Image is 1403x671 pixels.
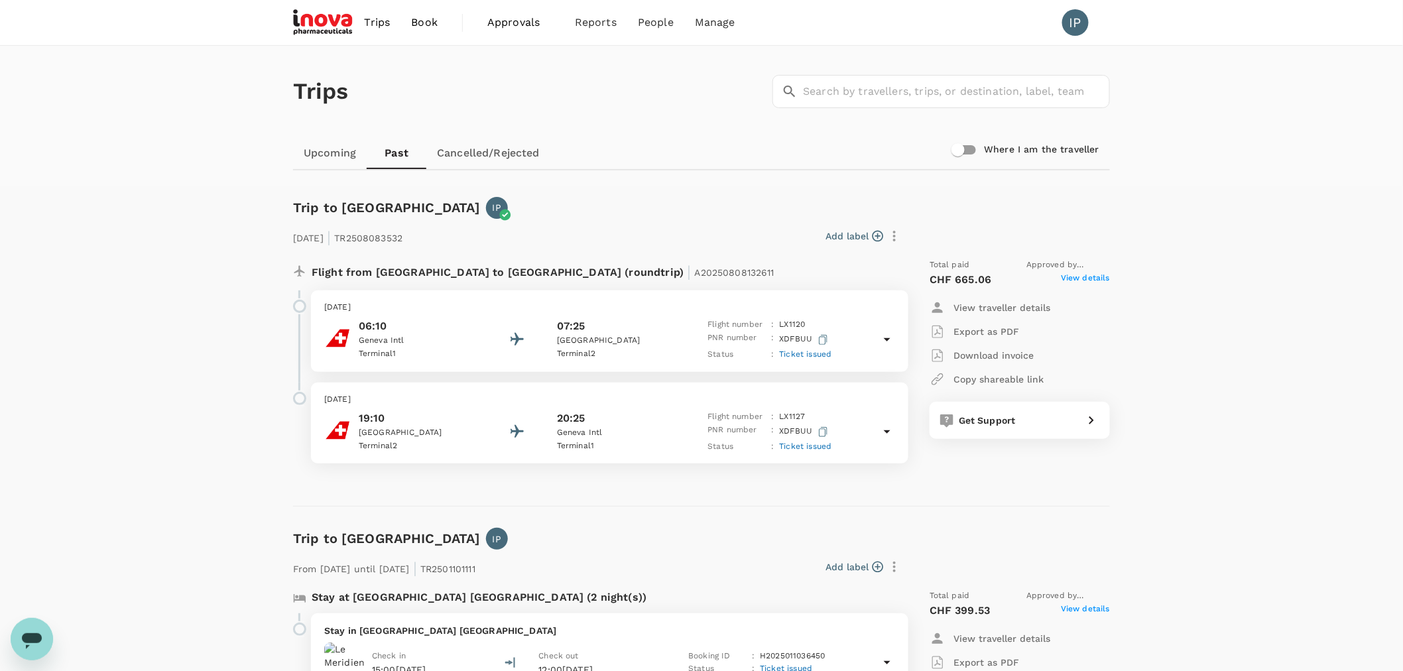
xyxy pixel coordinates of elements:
p: Status [707,440,766,454]
span: Approved by [1026,589,1110,603]
span: Ticket issued [780,442,832,451]
a: Cancelled/Rejected [426,137,550,169]
p: LX 1120 [780,318,806,332]
img: SWISS [324,325,351,351]
p: From [DATE] until [DATE] TR2501101111 [293,555,475,579]
iframe: Button to launch messaging window [11,618,53,660]
p: LX 1127 [780,410,806,424]
p: [DATE] TR2508083532 [293,224,402,248]
p: IP [493,532,501,546]
p: Stay at [GEOGRAPHIC_DATA] [GEOGRAPHIC_DATA] (2 night(s)) [312,589,646,605]
p: : [752,650,755,663]
h6: Trip to [GEOGRAPHIC_DATA] [293,528,481,549]
p: Terminal 1 [557,440,676,453]
p: 07:25 [557,318,585,334]
h6: Where I am the traveller [984,143,1099,157]
p: Geneva Intl [359,334,478,347]
p: XDFBUU [780,424,831,440]
span: Ticket issued [780,349,832,359]
p: [DATE] [324,301,895,314]
span: Total paid [930,589,970,603]
p: : [771,348,774,361]
p: Export as PDF [953,325,1019,338]
input: Search by travellers, trips, or destination, label, team [803,75,1110,108]
p: [GEOGRAPHIC_DATA] [557,334,676,347]
button: View traveller details [930,627,1050,650]
p: Terminal 2 [359,440,478,453]
h6: Trip to [GEOGRAPHIC_DATA] [293,197,481,218]
p: Booking ID [688,650,747,663]
p: : [771,424,774,440]
span: Get Support [959,415,1016,426]
span: | [687,263,691,281]
p: View traveller details [953,632,1050,645]
p: 20:25 [557,410,585,426]
p: IP [493,201,501,214]
button: View traveller details [930,296,1050,320]
span: | [413,559,417,578]
p: PNR number [707,332,766,348]
p: [GEOGRAPHIC_DATA] [359,426,478,440]
p: Flight number [707,318,766,332]
span: Reports [575,15,617,30]
p: PNR number [707,424,766,440]
p: : [771,410,774,424]
span: Manage [695,15,735,30]
p: Stay in [GEOGRAPHIC_DATA] [GEOGRAPHIC_DATA] [324,624,895,637]
span: | [327,228,331,247]
span: Book [411,15,438,30]
button: Export as PDF [930,320,1019,343]
p: 19:10 [359,410,478,426]
p: H2025011036450 [760,650,825,663]
p: : [771,332,774,348]
p: View traveller details [953,301,1050,314]
span: Approved by [1026,259,1110,272]
p: Copy shareable link [953,373,1044,386]
span: Check out [539,651,579,660]
p: Terminal 2 [557,347,676,361]
p: Export as PDF [953,656,1019,669]
h1: Trips [293,46,349,137]
button: Copy shareable link [930,367,1044,391]
img: iNova Pharmaceuticals [293,8,354,37]
p: Geneva Intl [557,426,676,440]
p: Download invoice [953,349,1034,362]
button: Add label [825,560,883,574]
span: Total paid [930,259,970,272]
div: IP [1062,9,1089,36]
span: Check in [372,651,406,660]
p: Terminal 1 [359,347,478,361]
a: Upcoming [293,137,367,169]
p: Flight from [GEOGRAPHIC_DATA] to [GEOGRAPHIC_DATA] (roundtrip) [312,259,774,282]
img: SWISS [324,417,351,444]
p: CHF 665.06 [930,272,992,288]
p: XDFBUU [780,332,831,348]
button: Add label [825,229,883,243]
span: Approvals [487,15,554,30]
button: Download invoice [930,343,1034,367]
p: : [771,318,774,332]
p: : [771,440,774,454]
p: CHF 399.53 [930,603,991,619]
span: People [638,15,674,30]
p: Flight number [707,410,766,424]
p: 06:10 [359,318,478,334]
p: Status [707,348,766,361]
span: Trips [365,15,391,30]
p: [DATE] [324,393,895,406]
span: View details [1061,603,1110,619]
a: Past [367,137,426,169]
span: View details [1061,272,1110,288]
span: A20250808132611 [695,267,774,278]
